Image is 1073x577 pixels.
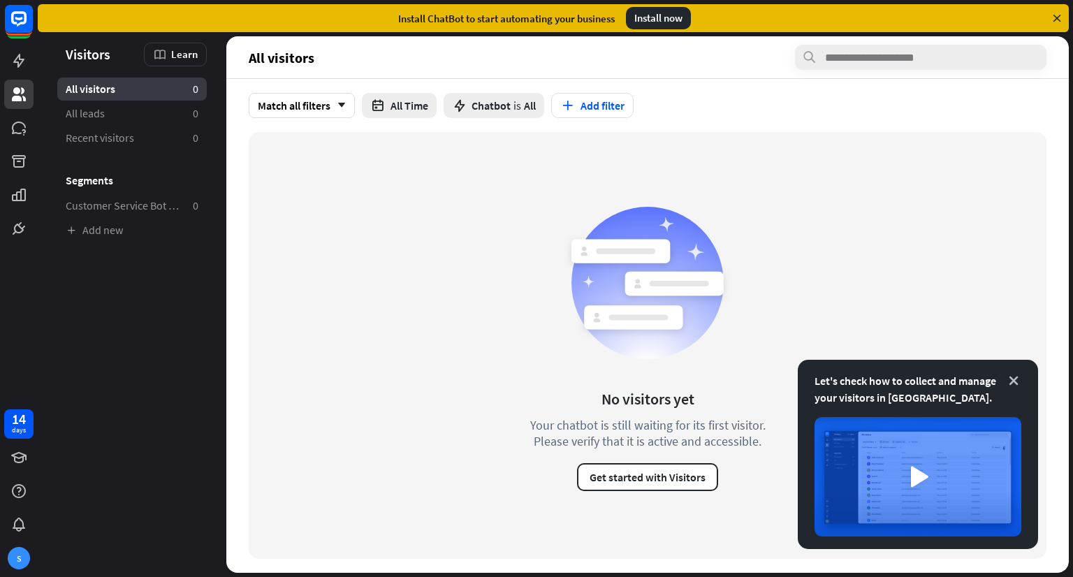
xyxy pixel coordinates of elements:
[504,417,791,449] div: Your chatbot is still waiting for its first visitor. Please verify that it is active and accessible.
[524,98,536,112] span: All
[815,372,1021,406] div: Let's check how to collect and manage your visitors in [GEOGRAPHIC_DATA].
[249,93,355,118] div: Match all filters
[4,409,34,439] a: 14 days
[12,413,26,425] div: 14
[57,126,207,149] a: Recent visitors 0
[513,98,521,112] span: is
[249,50,314,66] span: All visitors
[193,106,198,121] aside: 0
[577,463,718,491] button: Get started with Visitors
[66,82,115,96] span: All visitors
[193,82,198,96] aside: 0
[626,7,691,29] div: Install now
[66,131,134,145] span: Recent visitors
[57,102,207,125] a: All leads 0
[66,106,105,121] span: All leads
[12,425,26,435] div: days
[8,547,30,569] div: S
[362,93,437,118] button: All Time
[11,6,53,48] button: Open LiveChat chat widget
[193,198,198,213] aside: 0
[815,417,1021,536] img: image
[601,389,694,409] div: No visitors yet
[66,198,182,213] span: Customer Service Bot — Newsletter
[472,98,511,112] span: Chatbot
[57,219,207,242] a: Add new
[330,101,346,110] i: arrow_down
[398,12,615,25] div: Install ChatBot to start automating your business
[171,48,198,61] span: Learn
[193,131,198,145] aside: 0
[551,93,634,118] button: Add filter
[57,173,207,187] h3: Segments
[66,46,110,62] span: Visitors
[57,194,207,217] a: Customer Service Bot — Newsletter 0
